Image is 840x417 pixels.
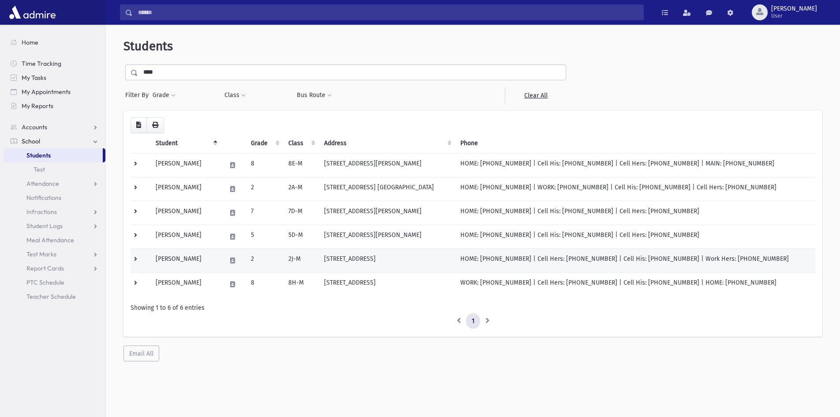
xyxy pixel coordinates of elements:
[150,201,221,225] td: [PERSON_NAME]
[7,4,58,21] img: AdmirePro
[319,272,455,296] td: [STREET_ADDRESS]
[4,56,105,71] a: Time Tracking
[123,39,173,53] span: Students
[283,272,319,296] td: 8H-M
[4,35,105,49] a: Home
[22,74,46,82] span: My Tasks
[246,272,283,296] td: 8
[26,264,64,272] span: Report Cards
[150,272,221,296] td: [PERSON_NAME]
[283,177,319,201] td: 2A-M
[22,123,47,131] span: Accounts
[246,225,283,248] td: 5
[22,60,61,68] span: Time Tracking
[771,5,817,12] span: [PERSON_NAME]
[150,225,221,248] td: [PERSON_NAME]
[4,120,105,134] a: Accounts
[224,87,246,103] button: Class
[455,248,815,272] td: HOME: [PHONE_NUMBER] | Cell Hers: [PHONE_NUMBER] | Cell His: [PHONE_NUMBER] | Work Hers: [PHONE_N...
[283,248,319,272] td: 2J-M
[26,236,74,244] span: Meal Attendance
[455,153,815,177] td: HOME: [PHONE_NUMBER] | Cell His: [PHONE_NUMBER] | Cell Hers: [PHONE_NUMBER] | MAIN: [PHONE_NUMBER]
[455,225,815,248] td: HOME: [PHONE_NUMBER] | Cell His: [PHONE_NUMBER] | Cell Hers: [PHONE_NUMBER]
[4,162,105,177] a: Test
[26,180,59,188] span: Attendance
[133,4,643,20] input: Search
[26,194,61,202] span: Notifications
[146,117,164,133] button: Print
[246,133,283,154] th: Grade: activate to sort column ascending
[455,201,815,225] td: HOME: [PHONE_NUMBER] | Cell His: [PHONE_NUMBER] | Cell Hers: [PHONE_NUMBER]
[771,12,817,19] span: User
[4,134,105,148] a: School
[4,289,105,304] a: Teacher Schedule
[283,225,319,248] td: 5D-M
[152,87,176,103] button: Grade
[4,275,105,289] a: PTC Schedule
[246,177,283,201] td: 2
[319,225,455,248] td: [STREET_ADDRESS][PERSON_NAME]
[150,177,221,201] td: [PERSON_NAME]
[246,201,283,225] td: 7
[319,201,455,225] td: [STREET_ADDRESS][PERSON_NAME]
[319,177,455,201] td: [STREET_ADDRESS] [GEOGRAPHIC_DATA]
[283,201,319,225] td: 7D-M
[150,248,221,272] td: [PERSON_NAME]
[26,250,56,258] span: Test Marks
[455,133,815,154] th: Phone
[4,233,105,247] a: Meal Attendance
[4,99,105,113] a: My Reports
[4,247,105,261] a: Test Marks
[4,148,103,162] a: Students
[4,71,105,85] a: My Tasks
[283,153,319,177] td: 8E-M
[26,222,63,230] span: Student Logs
[319,248,455,272] td: [STREET_ADDRESS]
[22,102,53,110] span: My Reports
[131,117,147,133] button: CSV
[319,133,455,154] th: Address: activate to sort column ascending
[455,272,815,296] td: WORK: [PHONE_NUMBER] | Cell Hers: [PHONE_NUMBER] | Cell His: [PHONE_NUMBER] | HOME: [PHONE_NUMBER]
[26,293,76,301] span: Teacher Schedule
[26,151,51,159] span: Students
[296,87,332,103] button: Bus Route
[4,85,105,99] a: My Appointments
[123,346,159,361] button: Email All
[505,87,566,103] a: Clear All
[150,133,221,154] th: Student: activate to sort column descending
[125,90,152,100] span: Filter By
[319,153,455,177] td: [STREET_ADDRESS][PERSON_NAME]
[466,313,480,329] a: 1
[4,191,105,205] a: Notifications
[455,177,815,201] td: HOME: [PHONE_NUMBER] | WORK: [PHONE_NUMBER] | Cell His: [PHONE_NUMBER] | Cell Hers: [PHONE_NUMBER]
[246,248,283,272] td: 2
[4,177,105,191] a: Attendance
[22,88,71,96] span: My Appointments
[283,133,319,154] th: Class: activate to sort column ascending
[26,278,64,286] span: PTC Schedule
[22,38,38,46] span: Home
[246,153,283,177] td: 8
[131,303,815,312] div: Showing 1 to 6 of 6 entries
[4,205,105,219] a: Infractions
[150,153,221,177] td: [PERSON_NAME]
[22,137,40,145] span: School
[26,208,57,216] span: Infractions
[4,219,105,233] a: Student Logs
[4,261,105,275] a: Report Cards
